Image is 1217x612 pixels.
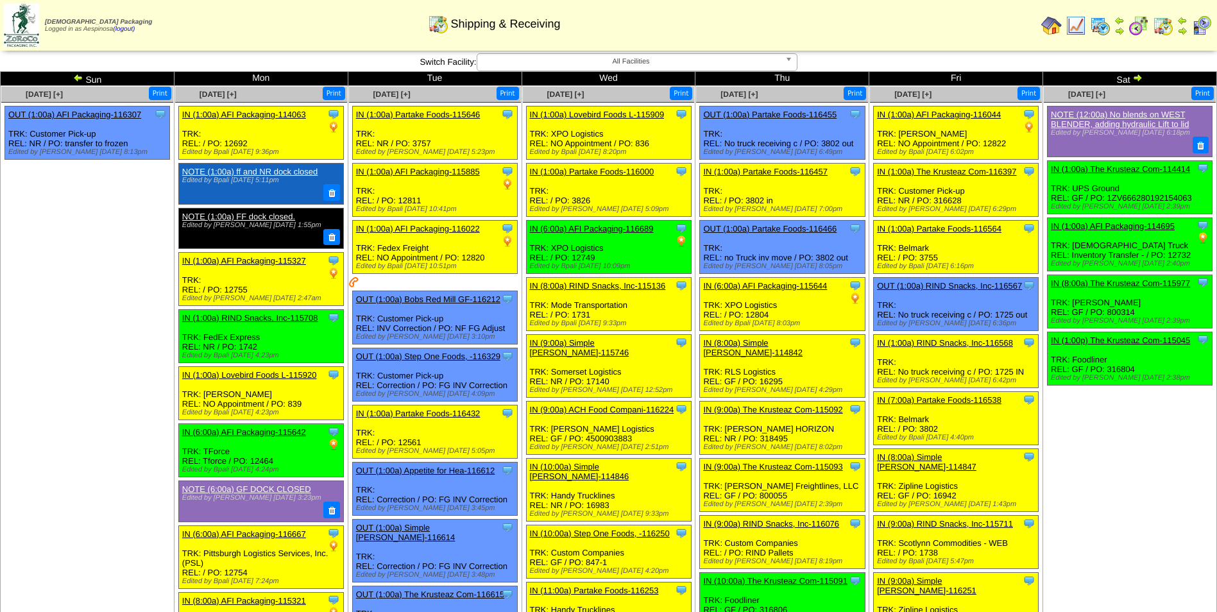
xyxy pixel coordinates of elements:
[1051,336,1190,345] a: IN (1:00p) The Krusteaz Com-115045
[200,90,237,99] a: [DATE] [+]
[703,576,847,586] a: IN (10:00a) The Krusteaz Com-115091
[1051,164,1190,174] a: IN (1:00a) The Krusteaz Com-114414
[327,267,340,280] img: PO
[352,291,517,344] div: TRK: Customer Pick-up REL: INV Correction / PO: NF FG Adjust
[349,277,359,287] img: Customer has been contacted and delivery has been arranged
[428,13,448,34] img: calendarinout.gif
[1023,393,1035,406] img: Tooltip
[352,405,517,459] div: TRK: REL: / PO: 12561
[182,221,337,229] div: Edited by [PERSON_NAME] [DATE] 1:55pm
[1051,129,1205,137] div: Edited by [PERSON_NAME] [DATE] 6:18pm
[501,588,514,600] img: Tooltip
[849,279,862,292] img: Tooltip
[501,165,514,178] img: Tooltip
[1193,137,1209,153] button: Delete Note
[1023,121,1035,133] img: PO
[1177,15,1187,26] img: arrowleft.gif
[1196,232,1209,244] img: PO
[8,148,169,156] div: Edited by [PERSON_NAME] [DATE] 8:13pm
[450,17,560,31] span: Shipping & Receiving
[182,577,343,585] div: Edited by Bpali [DATE] 7:24pm
[1023,108,1035,121] img: Tooltip
[182,409,343,416] div: Edited by Bpali [DATE] 4:23pm
[530,567,691,575] div: Edited by [PERSON_NAME] [DATE] 4:20pm
[877,224,1001,234] a: IN (1:00a) Partake Foods-116564
[675,403,688,416] img: Tooltip
[526,525,691,579] div: TRK: Custom Companies REL: GF / PO: 847-1
[530,224,654,234] a: IN (6:00a) AFI Packaging-116689
[874,335,1039,388] div: TRK: REL: No truck receiving c / PO: 1725 IN
[356,294,500,304] a: OUT (1:00a) Bobs Red Mill GF-116212
[530,262,691,270] div: Edited by Bpali [DATE] 10:09pm
[522,72,695,86] td: Wed
[1196,162,1209,174] img: Tooltip
[1051,317,1212,325] div: Edited by [PERSON_NAME] [DATE] 2:39pm
[45,19,152,26] span: [DEMOGRAPHIC_DATA] Packaging
[675,165,688,178] img: Tooltip
[348,72,522,86] td: Tue
[1090,15,1111,36] img: calendarprod.gif
[4,4,39,47] img: zoroco-logo-small.webp
[182,352,343,359] div: Edited by Bpali [DATE] 4:23pm
[530,319,691,327] div: Edited by Bpali [DATE] 9:33pm
[327,368,340,381] img: Tooltip
[844,87,866,100] button: Print
[877,281,1022,291] a: OUT (1:00a) RIND Snacks, Inc-116567
[178,525,343,588] div: TRK: Pittsburgh Logistics Services, Inc. (PSL) REL: / PO: 12754
[877,576,976,595] a: IN (9:00a) Simple [PERSON_NAME]-116251
[700,402,865,455] div: TRK: [PERSON_NAME] HORIZON REL: NR / PO: 318495
[675,235,688,248] img: PO
[327,121,340,133] img: PO
[849,165,862,178] img: Tooltip
[530,405,674,414] a: IN (9:00a) ACH Food Compani-116224
[327,425,340,438] img: Tooltip
[526,402,691,455] div: TRK: [PERSON_NAME] Logistics REL: GF / PO: 4500903883
[327,527,340,540] img: Tooltip
[1023,222,1035,235] img: Tooltip
[703,319,864,327] div: Edited by Bpali [DATE] 8:03pm
[874,516,1039,569] div: TRK: Scotlynn Commodities - WEB REL: / PO: 1738
[869,72,1043,86] td: Fri
[675,108,688,121] img: Tooltip
[182,466,343,473] div: Edited by Bpali [DATE] 4:24pm
[703,405,842,414] a: IN (9:00a) The Krusteaz Com-115092
[182,370,317,380] a: IN (1:00a) Lovebird Foods L-115920
[700,459,865,512] div: TRK: [PERSON_NAME] Freightlines, LLC REL: GF / PO: 800055
[1177,26,1187,36] img: arrowright.gif
[530,338,629,357] a: IN (9:00a) Simple [PERSON_NAME]-115746
[501,293,514,305] img: Tooltip
[877,319,1038,327] div: Edited by [PERSON_NAME] [DATE] 6:36pm
[356,523,455,542] a: OUT (1:00a) Simple [PERSON_NAME]-116614
[1041,15,1062,36] img: home.gif
[373,90,411,99] a: [DATE] [+]
[356,390,517,398] div: Edited by [PERSON_NAME] [DATE] 4:09pm
[501,464,514,477] img: Tooltip
[720,90,758,99] span: [DATE] [+]
[1017,87,1040,100] button: Print
[1023,336,1035,349] img: Tooltip
[26,90,63,99] a: [DATE] [+]
[877,110,1001,119] a: IN (1:00a) AFI Packaging-116044
[1114,26,1125,36] img: arrowright.gif
[1043,72,1217,86] td: Sat
[154,108,167,121] img: Tooltip
[352,164,517,217] div: TRK: REL: / PO: 12811
[1191,15,1212,36] img: calendarcustomer.gif
[356,352,500,361] a: OUT (1:00a) Step One Foods, -116329
[356,224,480,234] a: IN (1:00a) AFI Packaging-116022
[327,108,340,121] img: Tooltip
[849,222,862,235] img: Tooltip
[1114,15,1125,26] img: arrowleft.gif
[877,519,1013,529] a: IN (9:00a) RIND Snacks, Inc-115711
[877,395,1001,405] a: IN (7:00a) Partake Foods-116538
[182,596,306,606] a: IN (8:00a) AFI Packaging-115321
[356,466,495,475] a: OUT (1:00a) Appetite for Hea-116612
[874,449,1039,512] div: TRK: Zipline Logistics REL: GF / PO: 16942
[700,164,865,217] div: TRK: REL: / PO: 3802 in
[356,590,504,599] a: OUT (1:00a) The Krusteaz Com-116615
[1132,72,1143,83] img: arrowright.gif
[547,90,584,99] a: [DATE] [+]
[1,72,174,86] td: Sun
